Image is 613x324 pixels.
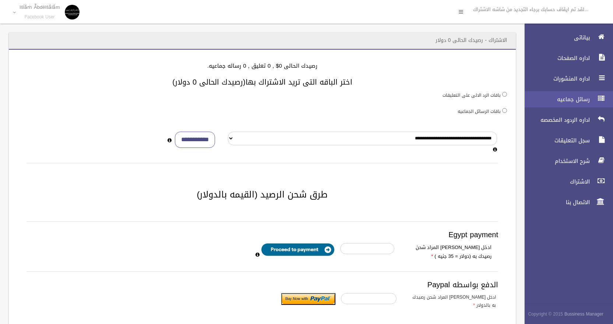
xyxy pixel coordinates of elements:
span: بياناتى [518,34,592,41]
a: سجل التعليقات [518,132,613,149]
a: شرح الاستخدام [518,153,613,169]
label: ادخل [PERSON_NAME] المراد شحن رصيدك به (دولار = 35 جنيه ) [400,243,497,261]
span: Copyright © 2015 [528,310,563,318]
span: رسائل جماعيه [518,96,592,103]
h2: طرق شحن الرصيد (القيمه بالدولار) [18,190,507,199]
a: اداره المنشورات [518,71,613,87]
input: Submit [281,293,335,305]
span: اداره الردود المخصصه [518,116,592,124]
p: Iŝĺắṁ Ẫbdëlŝắlắm [20,4,60,10]
span: اداره الصفحات [518,54,592,62]
h3: اختر الباقه التى تريد الاشتراك بها(رصيدك الحالى 0 دولار) [18,78,507,86]
span: الاتصال بنا [518,199,592,206]
label: باقات الرد الالى على التعليقات [443,91,501,99]
a: اداره الصفحات [518,50,613,66]
a: الاتصال بنا [518,194,613,210]
label: ادخل [PERSON_NAME] المراد شحن رصيدك به بالدولار [402,293,501,309]
header: الاشتراك - رصيدك الحالى 0 دولار [427,33,516,47]
span: اداره المنشورات [518,75,592,82]
a: بياناتى [518,29,613,46]
span: شرح الاستخدام [518,157,592,165]
h3: Egypt payment [27,231,498,239]
strong: Bussiness Manager [564,310,603,318]
span: الاشتراك [518,178,592,185]
a: الاشتراك [518,174,613,190]
a: رسائل جماعيه [518,91,613,107]
h3: الدفع بواسطه Paypal [27,281,498,289]
label: باقات الرسائل الجماعيه [458,107,501,115]
span: سجل التعليقات [518,137,592,144]
small: Facebook User [20,14,60,20]
a: اداره الردود المخصصه [518,112,613,128]
h4: رصيدك الحالى 0$ , 0 تعليق , 0 رساله جماعيه. [18,63,507,69]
